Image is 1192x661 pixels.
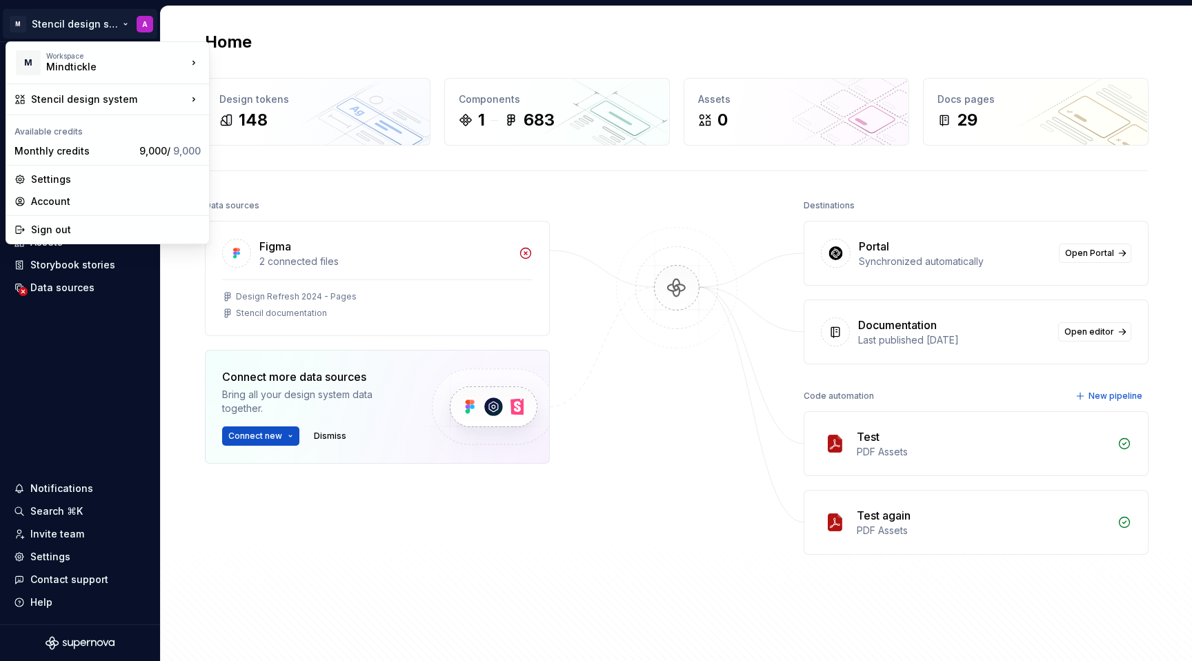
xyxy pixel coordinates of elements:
[9,118,206,140] div: Available credits
[31,172,201,186] div: Settings
[139,145,201,157] span: 9,000 /
[173,145,201,157] span: 9,000
[31,92,187,106] div: Stencil design system
[31,195,201,208] div: Account
[46,52,187,60] div: Workspace
[31,223,201,237] div: Sign out
[14,144,134,158] div: Monthly credits
[46,60,163,74] div: Mindtickle
[16,50,41,75] div: M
